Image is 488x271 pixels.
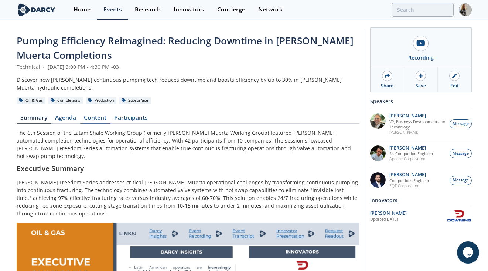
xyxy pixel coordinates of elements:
[450,176,472,185] button: Message
[447,210,471,223] img: Downing
[389,172,429,177] p: [PERSON_NAME]
[453,177,469,183] span: Message
[457,241,481,264] iframe: chat widget
[370,210,472,223] a: [PERSON_NAME] Updated[DATE] Downing
[389,151,433,156] p: Sr. Completion Engineer
[80,115,110,124] a: Content
[17,34,354,62] span: Pumping Efficiency Reimagined: Reducing Downtime in [PERSON_NAME] Muerta Completions
[17,97,46,104] div: Oil & Gas
[450,119,472,128] button: Message
[135,7,161,13] div: Research
[389,145,433,151] p: [PERSON_NAME]
[42,63,46,70] span: •
[453,151,469,157] span: Message
[453,121,469,127] span: Message
[119,97,151,104] div: Subsurface
[371,28,471,67] a: Recording
[17,3,57,16] img: logo-wide.svg
[450,149,472,158] button: Message
[389,130,446,135] p: [PERSON_NAME]
[370,95,472,108] div: Speakers
[74,7,91,13] div: Home
[17,129,359,160] p: The 6th Session of the Latam Shale Working Group (formerly [PERSON_NAME] Muerta Working Group) fe...
[110,115,152,124] a: Participants
[258,7,283,13] div: Network
[17,63,359,71] div: Technical [DATE] 3:00 PM - 4:30 PM -03
[51,115,80,124] a: Agenda
[389,156,433,161] p: Apache Corporation
[217,7,245,13] div: Concierge
[370,172,386,188] img: 3512a492-ffb1-43a2-aa6f-1f7185b1b763
[174,7,204,13] div: Innovators
[48,97,83,104] div: Completions
[17,178,359,217] p: [PERSON_NAME] Freedom Series addresses critical [PERSON_NAME] Muerta operational challenges by tr...
[381,83,393,89] div: Share
[103,7,122,13] div: Events
[370,113,386,129] img: 86e59a17-6af7-4f0c-90df-8cecba4476f1
[408,54,434,61] div: Recording
[438,67,471,92] a: Edit
[389,183,429,188] p: EQT Corporation
[370,210,447,217] div: [PERSON_NAME]
[459,3,472,16] img: Profile
[389,119,446,130] p: VP, Business Development and Technology
[450,83,459,89] div: Edit
[389,178,429,183] p: Completions Engineer
[370,194,472,207] div: Innovators
[416,83,426,89] div: Save
[86,97,117,104] div: Production
[17,163,84,173] strong: Executive Summary
[370,217,447,223] div: Updated [DATE]
[392,3,454,17] input: Advanced Search
[17,76,359,91] div: Discover how [PERSON_NAME] continuous pumping tech reduces downtime and boosts efficiency by up t...
[370,145,386,161] img: 9bc3f5c1-b56b-4cab-9257-8007c416e4ca
[17,115,51,124] a: Summary
[389,113,446,118] p: [PERSON_NAME]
